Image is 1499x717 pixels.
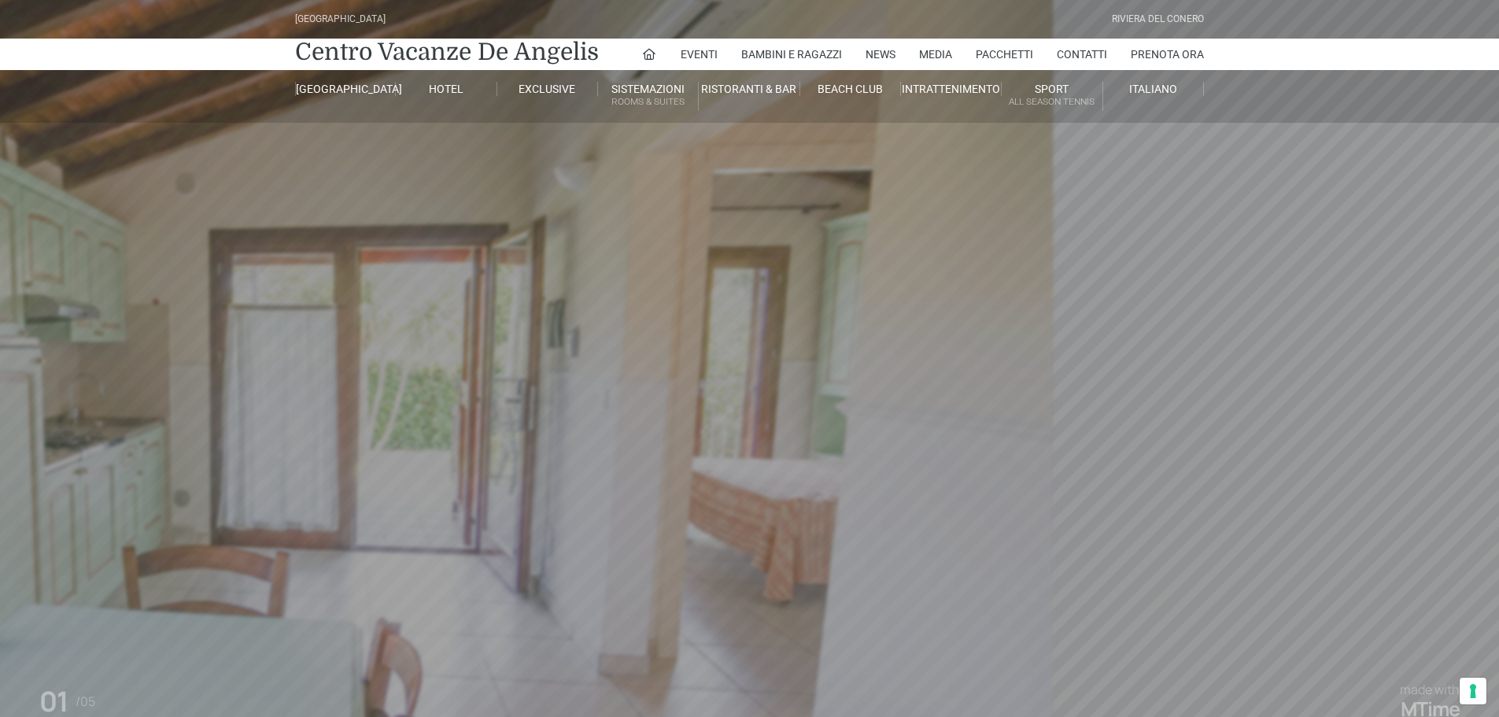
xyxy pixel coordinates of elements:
a: Media [919,39,952,70]
a: Hotel [396,82,497,96]
a: Intrattenimento [901,82,1002,96]
a: Eventi [681,39,718,70]
a: Contatti [1057,39,1107,70]
a: Pacchetti [976,39,1033,70]
a: Exclusive [497,82,598,96]
a: Beach Club [800,82,901,96]
a: Bambini e Ragazzi [741,39,842,70]
a: Ristoranti & Bar [699,82,799,96]
span: Italiano [1129,83,1177,95]
a: News [866,39,895,70]
a: Prenota Ora [1131,39,1204,70]
small: Rooms & Suites [598,94,698,109]
div: Riviera Del Conero [1112,12,1204,27]
a: [GEOGRAPHIC_DATA] [295,82,396,96]
a: Centro Vacanze De Angelis [295,36,599,68]
a: SportAll Season Tennis [1002,82,1102,111]
button: Le tue preferenze relative al consenso per le tecnologie di tracciamento [1460,678,1486,704]
a: Italiano [1103,82,1204,96]
a: SistemazioniRooms & Suites [598,82,699,111]
small: All Season Tennis [1002,94,1102,109]
div: [GEOGRAPHIC_DATA] [295,12,386,27]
